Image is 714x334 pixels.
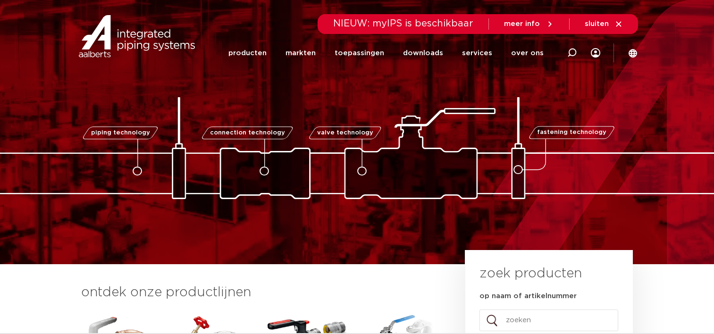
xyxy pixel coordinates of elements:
span: valve technology [317,130,373,136]
a: services [462,34,492,72]
a: producten [228,34,267,72]
span: meer info [504,20,540,27]
a: over ons [511,34,544,72]
span: sluiten [585,20,609,27]
div: my IPS [591,34,600,72]
nav: Menu [228,34,544,72]
input: zoeken [479,309,618,331]
a: downloads [403,34,443,72]
label: op naam of artikelnummer [479,292,577,301]
span: connection technology [210,130,285,136]
a: meer info [504,20,554,28]
span: fastening technology [537,130,606,136]
a: sluiten [585,20,623,28]
a: toepassingen [335,34,384,72]
a: markten [286,34,316,72]
h3: ontdek onze productlijnen [81,283,433,302]
span: NIEUW: myIPS is beschikbaar [333,19,473,28]
span: piping technology [91,130,150,136]
h3: zoek producten [479,264,582,283]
